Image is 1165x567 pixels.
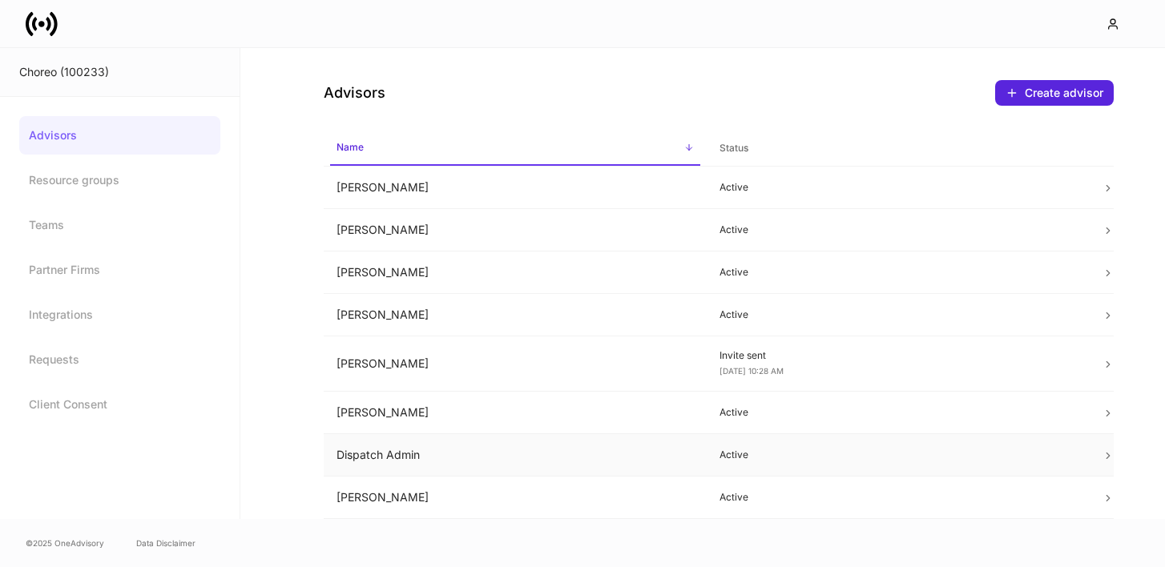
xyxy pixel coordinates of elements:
[19,296,220,334] a: Integrations
[136,537,196,549] a: Data Disclaimer
[720,266,1077,279] p: Active
[720,308,1077,321] p: Active
[1025,85,1103,101] div: Create advisor
[720,140,748,155] h6: Status
[720,448,1077,461] p: Active
[720,491,1077,504] p: Active
[324,167,707,209] td: [PERSON_NAME]
[19,116,220,155] a: Advisors
[720,223,1077,236] p: Active
[995,80,1114,106] button: Create advisor
[19,64,220,80] div: Choreo (100233)
[324,294,707,336] td: [PERSON_NAME]
[19,385,220,424] a: Client Consent
[324,251,707,294] td: [PERSON_NAME]
[720,406,1077,419] p: Active
[324,83,385,103] h4: Advisors
[713,132,1083,165] span: Status
[720,181,1077,194] p: Active
[26,537,104,549] span: © 2025 OneAdvisory
[19,161,220,199] a: Resource groups
[324,477,707,519] td: [PERSON_NAME]
[720,349,1077,362] p: Invite sent
[330,131,700,166] span: Name
[19,251,220,289] a: Partner Firms
[19,206,220,244] a: Teams
[324,434,707,477] td: Dispatch Admin
[337,139,364,155] h6: Name
[324,392,707,434] td: [PERSON_NAME]
[324,519,707,561] td: [PERSON_NAME]
[19,340,220,379] a: Requests
[324,209,707,251] td: [PERSON_NAME]
[324,336,707,392] td: [PERSON_NAME]
[720,366,784,376] span: [DATE] 10:28 AM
